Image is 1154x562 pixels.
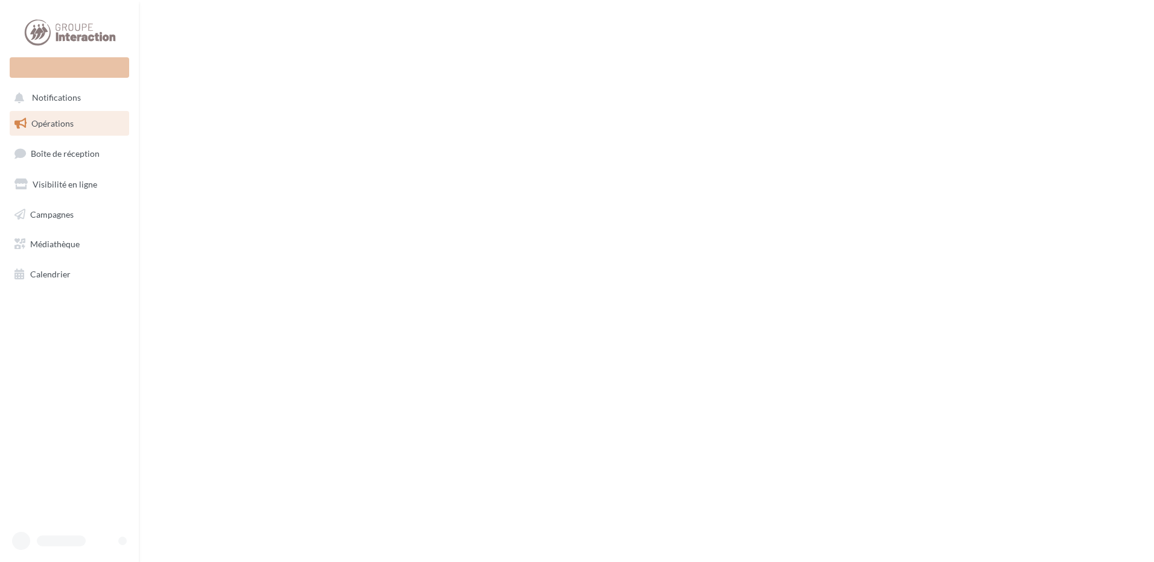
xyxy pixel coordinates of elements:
[33,179,97,189] span: Visibilité en ligne
[32,93,81,103] span: Notifications
[30,269,71,279] span: Calendrier
[7,140,132,166] a: Boîte de réception
[31,148,100,159] span: Boîte de réception
[10,57,129,78] div: Nouvelle campagne
[31,118,74,128] span: Opérations
[30,239,80,249] span: Médiathèque
[7,202,132,227] a: Campagnes
[7,172,132,197] a: Visibilité en ligne
[7,262,132,287] a: Calendrier
[7,111,132,136] a: Opérations
[30,209,74,219] span: Campagnes
[7,232,132,257] a: Médiathèque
